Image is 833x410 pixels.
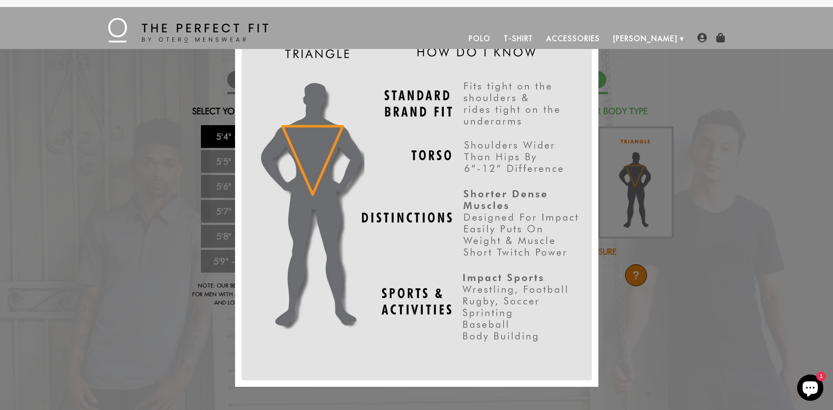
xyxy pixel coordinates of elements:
[242,30,592,380] img: Triangle_Chart_2_for_website_800x.png
[540,28,606,49] a: Accessories
[607,28,684,49] a: [PERSON_NAME]
[462,28,497,49] a: Polo
[794,375,826,403] inbox-online-store-chat: Shopify online store chat
[108,18,268,42] img: The Perfect Fit - by Otero Menswear - Logo
[697,33,707,42] img: user-account-icon.png
[716,33,725,42] img: shopping-bag-icon.png
[497,28,540,49] a: T-Shirt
